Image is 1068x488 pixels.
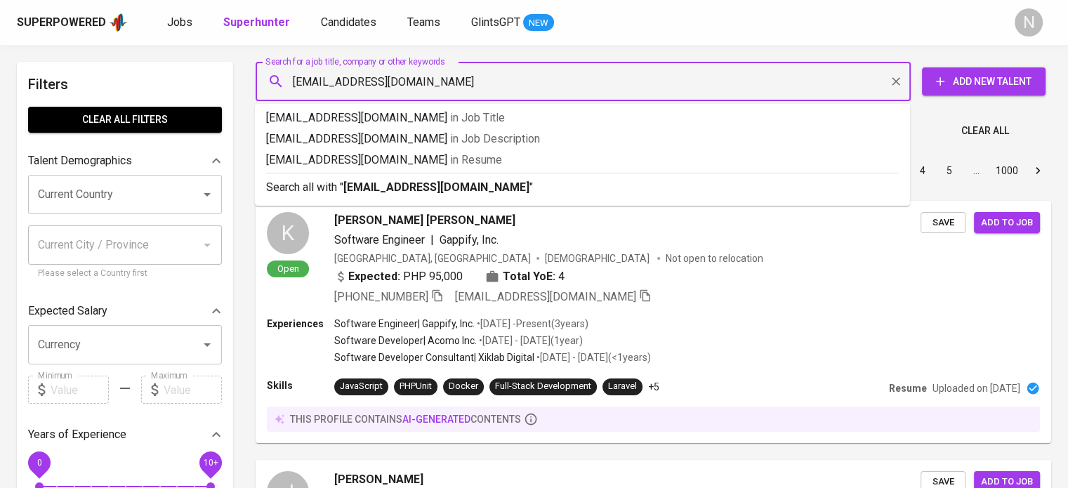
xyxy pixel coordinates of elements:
a: KOpen[PERSON_NAME] [PERSON_NAME]Software Engineer|Gappify, Inc.[GEOGRAPHIC_DATA], [GEOGRAPHIC_DAT... [256,201,1051,443]
div: N [1015,8,1043,37]
p: Software Developer | Acomo Inc. [334,334,477,348]
span: Clear All filters [39,111,211,128]
button: Go to page 1000 [991,159,1022,182]
span: in Job Title [450,111,505,124]
button: Clear [886,72,906,91]
p: Not open to relocation [666,251,763,265]
div: JavaScript [340,380,383,393]
button: Open [197,185,217,204]
p: [EMAIL_ADDRESS][DOMAIN_NAME] [266,152,899,169]
a: Superpoweredapp logo [17,12,128,33]
p: • [DATE] - [DATE] ( 1 year ) [477,334,583,348]
span: [PERSON_NAME] [334,471,423,488]
span: Add New Talent [933,73,1034,91]
span: [PHONE_NUMBER] [334,290,428,303]
p: Talent Demographics [28,152,132,169]
span: 0 [37,458,41,468]
p: Experiences [267,317,334,331]
span: Gappify, Inc. [440,233,499,246]
span: in Job Description [450,132,540,145]
img: app logo [109,12,128,33]
span: in Resume [450,153,502,166]
button: Open [197,335,217,355]
b: Total YoE: [503,268,555,285]
div: Docker [449,380,478,393]
span: Open [272,263,305,275]
p: • [DATE] - Present ( 3 years ) [475,317,588,331]
div: PHP 95,000 [334,268,463,285]
button: Add New Talent [922,67,1046,95]
a: Superhunter [223,14,293,32]
div: [GEOGRAPHIC_DATA], [GEOGRAPHIC_DATA] [334,251,531,265]
b: Superhunter [223,15,290,29]
span: [PERSON_NAME] [PERSON_NAME] [334,212,515,229]
p: Skills [267,378,334,393]
p: [EMAIL_ADDRESS][DOMAIN_NAME] [266,110,899,126]
div: … [965,164,987,178]
p: this profile contains contents [290,412,521,426]
span: 10+ [203,458,218,468]
button: Clear All filters [28,107,222,133]
a: Teams [407,14,443,32]
p: Software Developer Consultant | Xiklab Digital [334,350,534,364]
input: Value [51,376,109,404]
p: Expected Salary [28,303,107,319]
nav: pagination navigation [803,159,1051,182]
p: Software Engineer | Gappify, Inc. [334,317,475,331]
button: Save [921,212,965,234]
span: Clear All [961,122,1009,140]
button: Clear All [956,118,1015,144]
span: GlintsGPT [471,15,520,29]
div: Years of Experience [28,421,222,449]
span: | [430,232,434,249]
span: Save [928,215,958,231]
div: Full-Stack Development [495,380,591,393]
a: GlintsGPT NEW [471,14,554,32]
button: Add to job [974,212,1040,234]
b: Expected: [348,268,400,285]
p: Resume [889,381,927,395]
span: [DEMOGRAPHIC_DATA] [545,251,652,265]
div: Talent Demographics [28,147,222,175]
p: • [DATE] - [DATE] ( <1 years ) [534,350,651,364]
button: Go to next page [1027,159,1049,182]
span: Teams [407,15,440,29]
p: [EMAIL_ADDRESS][DOMAIN_NAME] [266,131,899,147]
h6: Filters [28,73,222,95]
a: Jobs [167,14,195,32]
button: Go to page 4 [911,159,934,182]
span: AI-generated [402,414,470,425]
span: NEW [523,16,554,30]
p: Search all with " " [266,179,899,196]
div: PHPUnit [400,380,432,393]
span: [EMAIL_ADDRESS][DOMAIN_NAME] [455,290,636,303]
div: Superpowered [17,15,106,31]
span: Jobs [167,15,192,29]
span: Candidates [321,15,376,29]
div: K [267,212,309,254]
span: 4 [558,268,565,285]
button: Go to page 5 [938,159,961,182]
div: Expected Salary [28,297,222,325]
input: Value [164,376,222,404]
p: Uploaded on [DATE] [932,381,1020,395]
span: Software Engineer [334,233,425,246]
a: Candidates [321,14,379,32]
span: Add to job [981,215,1033,231]
p: Years of Experience [28,426,126,443]
b: [EMAIL_ADDRESS][DOMAIN_NAME] [343,180,529,194]
div: Laravel [608,380,637,393]
p: Please select a Country first [38,267,212,281]
p: +5 [648,380,659,394]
